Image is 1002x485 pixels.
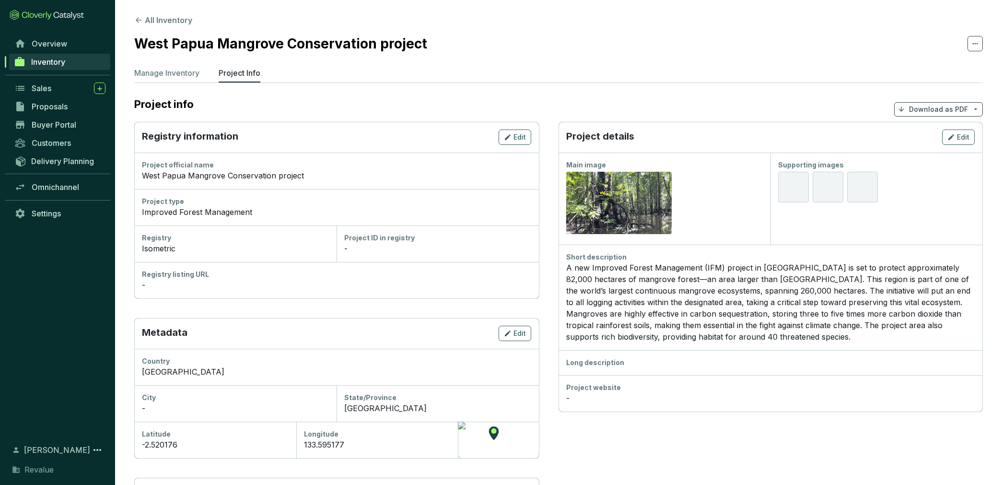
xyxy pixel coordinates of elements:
[31,156,94,166] span: Delivery Planning
[499,326,531,341] button: Edit
[344,393,531,402] div: State/Province
[10,153,110,169] a: Delivery Planning
[778,160,975,170] div: Supporting images
[10,117,110,133] a: Buyer Portal
[219,67,260,79] p: Project Info
[32,120,76,130] span: Buyer Portal
[134,67,199,79] p: Manage Inventory
[513,132,526,142] span: Edit
[909,105,968,114] p: Download as PDF
[32,102,68,111] span: Proposals
[31,57,65,67] span: Inventory
[142,206,531,218] div: Improved Forest Management
[513,329,526,338] span: Edit
[304,429,451,439] div: Longitude
[10,98,110,115] a: Proposals
[142,393,329,402] div: City
[142,197,531,206] div: Project type
[10,179,110,195] a: Omnichannel
[957,132,969,142] span: Edit
[32,39,67,48] span: Overview
[32,83,51,93] span: Sales
[566,358,975,367] div: Long description
[32,182,79,192] span: Omnichannel
[142,170,531,181] div: West Papua Mangrove Conservation project
[24,464,54,475] span: Revalue
[134,98,203,110] h2: Project info
[9,54,110,70] a: Inventory
[142,326,187,341] p: Metadata
[142,366,531,378] div: [GEOGRAPHIC_DATA]
[10,135,110,151] a: Customers
[566,383,975,392] div: Project website
[566,130,634,145] p: Project details
[142,439,289,450] div: -2.520176
[304,439,451,450] div: 133.595177
[142,279,531,291] div: -
[566,262,975,343] div: A new Improved Forest Management (IFM) project in [GEOGRAPHIC_DATA] is set to protect approximate...
[142,402,329,414] div: -
[142,429,289,439] div: Latitude
[32,209,61,218] span: Settings
[134,34,427,54] h2: West Papua Mangrove Conservation project
[24,444,90,456] span: [PERSON_NAME]
[566,392,975,404] div: -
[32,138,71,148] span: Customers
[142,233,329,243] div: Registry
[10,80,110,96] a: Sales
[142,130,238,145] p: Registry information
[142,356,531,366] div: Country
[142,160,531,170] div: Project official name
[344,233,531,243] div: Project ID in registry
[142,270,531,279] div: Registry listing URL
[942,130,975,145] button: Edit
[142,243,329,254] div: Isometric
[499,130,531,145] button: Edit
[134,14,192,26] button: All Inventory
[10,35,110,52] a: Overview
[566,160,763,170] div: Main image
[566,252,975,262] div: Short description
[344,243,531,254] div: -
[344,402,531,414] div: [GEOGRAPHIC_DATA]
[10,205,110,222] a: Settings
